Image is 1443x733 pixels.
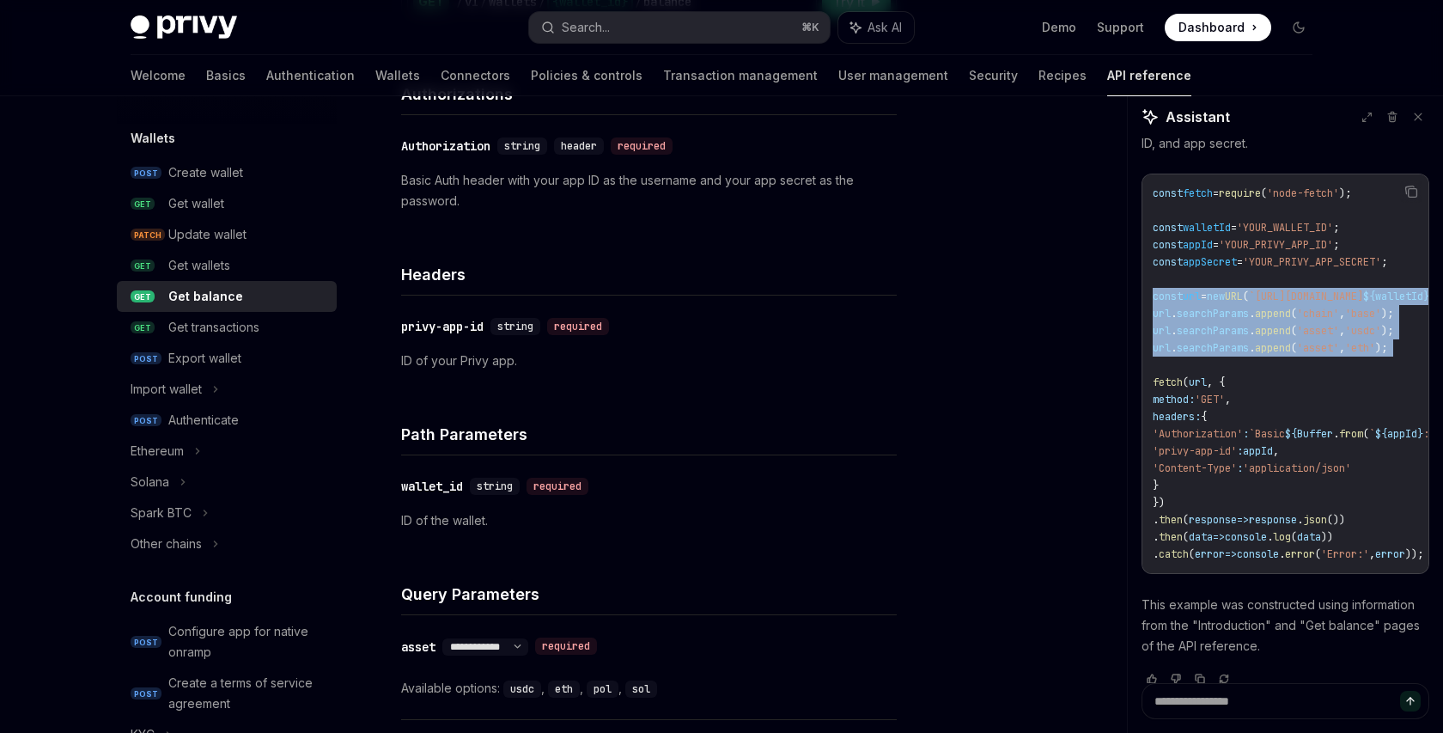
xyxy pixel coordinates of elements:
[1339,307,1345,321] span: ,
[401,638,435,656] div: asset
[1321,530,1333,544] span: ))
[1297,341,1339,355] span: 'asset'
[868,19,902,36] span: Ask AI
[1201,290,1207,303] span: =
[1400,180,1422,203] button: Copy the contents from the code block
[1189,530,1213,544] span: data
[1345,341,1375,355] span: 'eth'
[1107,55,1191,96] a: API reference
[1255,341,1291,355] span: append
[1255,324,1291,338] span: append
[1153,376,1183,389] span: fetch
[1219,238,1333,252] span: 'YOUR_PRIVY_APP_ID'
[1178,19,1245,36] span: Dashboard
[1273,530,1291,544] span: log
[503,678,548,699] div: ,
[1369,547,1375,561] span: ,
[1249,341,1255,355] span: .
[401,170,897,211] p: Basic Auth header with your app ID as the username and your app secret as the password.
[1153,393,1195,406] span: method:
[206,55,246,96] a: Basics
[131,687,161,700] span: POST
[1166,107,1230,127] span: Assistant
[1291,530,1297,544] span: (
[1153,255,1183,269] span: const
[562,17,610,38] div: Search...
[117,343,337,374] a: POSTExport wallet
[1279,547,1285,561] span: .
[477,480,513,493] span: string
[1183,255,1237,269] span: appSecret
[1249,513,1297,527] span: response
[1159,513,1183,527] span: then
[1285,14,1312,41] button: Toggle dark mode
[663,55,818,96] a: Transaction management
[1213,238,1219,252] span: =
[1243,427,1249,441] span: :
[131,167,161,180] span: POST
[1297,530,1321,544] span: data
[1291,341,1297,355] span: (
[131,55,186,96] a: Welcome
[801,21,819,34] span: ⌘ K
[1225,393,1231,406] span: ,
[117,281,337,312] a: GETGet balance
[1142,595,1429,657] p: This example was constructed using information from the "Introduction" and "Get balance" pages of...
[1339,186,1351,200] span: );
[1285,547,1315,561] span: error
[1171,307,1177,321] span: .
[1297,324,1339,338] span: 'asset'
[1153,307,1171,321] span: url
[1183,513,1189,527] span: (
[497,320,533,333] span: string
[1153,238,1183,252] span: const
[838,55,948,96] a: User management
[131,15,237,40] img: dark logo
[1153,461,1237,475] span: 'Content-Type'
[1189,376,1207,389] span: url
[1153,186,1183,200] span: const
[375,55,420,96] a: Wallets
[131,321,155,334] span: GET
[1153,290,1183,303] span: const
[1375,341,1387,355] span: );
[1195,547,1225,561] span: error
[1153,427,1243,441] span: 'Authorization'
[1159,530,1183,544] span: then
[168,162,243,183] div: Create wallet
[168,317,259,338] div: Get transactions
[117,405,337,436] a: POSTAuthenticate
[1225,290,1243,303] span: URL
[117,250,337,281] a: GETGet wallets
[1327,513,1345,527] span: ())
[1171,341,1177,355] span: .
[1333,238,1339,252] span: ;
[1255,307,1291,321] span: append
[1321,547,1369,561] span: 'Error:'
[117,219,337,250] a: PATCHUpdate wallet
[587,681,618,698] code: pol
[1237,221,1333,235] span: 'YOUR_WALLET_ID'
[504,139,540,153] span: string
[131,229,165,241] span: PATCH
[1339,427,1363,441] span: from
[1177,324,1249,338] span: searchParams
[401,583,897,606] h4: Query Parameters
[548,681,580,698] code: eth
[168,410,239,431] div: Authenticate
[401,137,490,155] div: Authorization
[1423,427,1429,441] span: :
[1297,513,1303,527] span: .
[131,128,175,149] h5: Wallets
[1183,238,1213,252] span: appId
[1243,461,1351,475] span: 'application/json'
[1159,547,1189,561] span: catch
[1381,324,1393,338] span: );
[527,478,588,495] div: required
[1153,221,1183,235] span: const
[1267,186,1339,200] span: 'node-fetch'
[1183,290,1201,303] span: url
[168,193,224,214] div: Get wallet
[1042,19,1076,36] a: Demo
[1237,513,1249,527] span: =>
